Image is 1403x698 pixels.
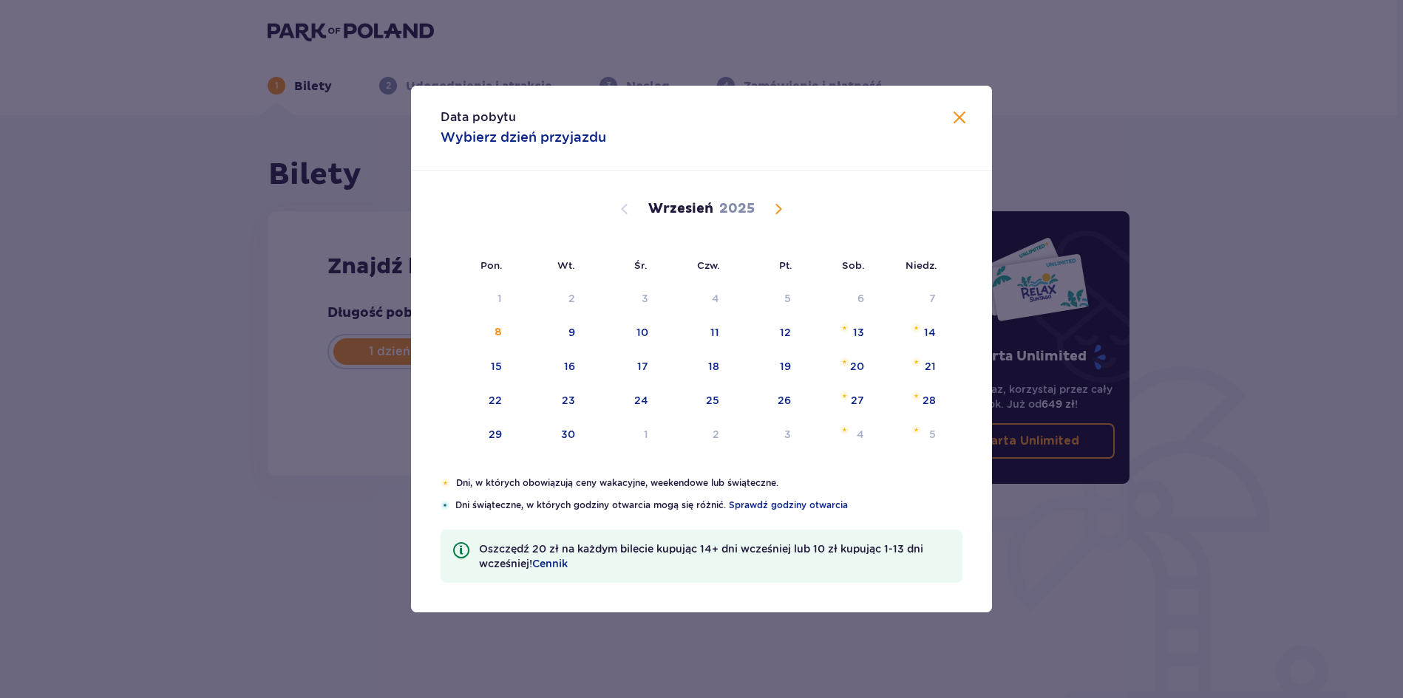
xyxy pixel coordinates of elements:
td: środa, 24 września 2025 [585,385,659,417]
div: 26 [778,393,791,408]
td: niedziela, 21 września 2025 [874,351,946,383]
div: 27 [851,393,864,408]
div: 1 [644,427,648,442]
td: Not available. sobota, 6 września 2025 [801,283,874,315]
td: sobota, 13 września 2025 [801,317,874,349]
td: poniedziałek, 29 września 2025 [441,419,512,451]
td: środa, 17 września 2025 [585,351,659,383]
div: 1 [497,291,502,306]
td: sobota, 27 września 2025 [801,385,874,417]
div: 20 [850,359,864,374]
td: Not available. środa, 3 września 2025 [585,283,659,315]
p: Wrzesień [648,200,713,218]
div: 12 [780,325,791,340]
div: 3 [642,291,648,306]
div: 5 [784,291,791,306]
td: piątek, 3 października 2025 [730,419,801,451]
div: 30 [561,427,575,442]
td: Not available. wtorek, 2 września 2025 [512,283,585,315]
td: niedziela, 5 października 2025 [874,419,946,451]
td: wtorek, 30 września 2025 [512,419,585,451]
td: sobota, 20 września 2025 [801,351,874,383]
td: wtorek, 23 września 2025 [512,385,585,417]
td: poniedziałek, 8 września 2025 [441,317,512,349]
small: Wt. [557,259,575,271]
div: 29 [489,427,502,442]
div: 9 [568,325,575,340]
td: Not available. piątek, 5 września 2025 [730,283,801,315]
td: niedziela, 14 września 2025 [874,317,946,349]
td: poniedziałek, 15 września 2025 [441,351,512,383]
small: Pon. [480,259,503,271]
div: 11 [710,325,719,340]
div: 25 [706,393,719,408]
td: czwartek, 11 września 2025 [659,317,730,349]
div: 2 [713,427,719,442]
td: poniedziałek, 22 września 2025 [441,385,512,417]
td: Not available. poniedziałek, 1 września 2025 [441,283,512,315]
td: piątek, 12 września 2025 [730,317,801,349]
td: wtorek, 16 września 2025 [512,351,585,383]
div: 4 [857,427,864,442]
div: 10 [636,325,648,340]
small: Śr. [634,259,648,271]
div: 24 [634,393,648,408]
div: 2 [568,291,575,306]
td: czwartek, 2 października 2025 [659,419,730,451]
div: 6 [857,291,864,306]
td: wtorek, 9 września 2025 [512,317,585,349]
td: sobota, 4 października 2025 [801,419,874,451]
td: niedziela, 28 września 2025 [874,385,946,417]
small: Pt. [779,259,792,271]
td: środa, 10 września 2025 [585,317,659,349]
div: 13 [853,325,864,340]
td: piątek, 19 września 2025 [730,351,801,383]
div: 16 [564,359,575,374]
div: 17 [637,359,648,374]
td: Not available. niedziela, 7 września 2025 [874,283,946,315]
small: Czw. [697,259,720,271]
div: 8 [495,325,502,340]
div: 23 [562,393,575,408]
td: czwartek, 18 września 2025 [659,351,730,383]
div: 22 [489,393,502,408]
div: 19 [780,359,791,374]
small: Niedz. [906,259,937,271]
div: 3 [784,427,791,442]
div: 4 [712,291,719,306]
td: Not available. czwartek, 4 września 2025 [659,283,730,315]
div: Calendar [411,171,992,476]
td: środa, 1 października 2025 [585,419,659,451]
td: piątek, 26 września 2025 [730,385,801,417]
div: 18 [708,359,719,374]
p: 2025 [719,200,755,218]
div: 15 [491,359,502,374]
td: czwartek, 25 września 2025 [659,385,730,417]
small: Sob. [842,259,865,271]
